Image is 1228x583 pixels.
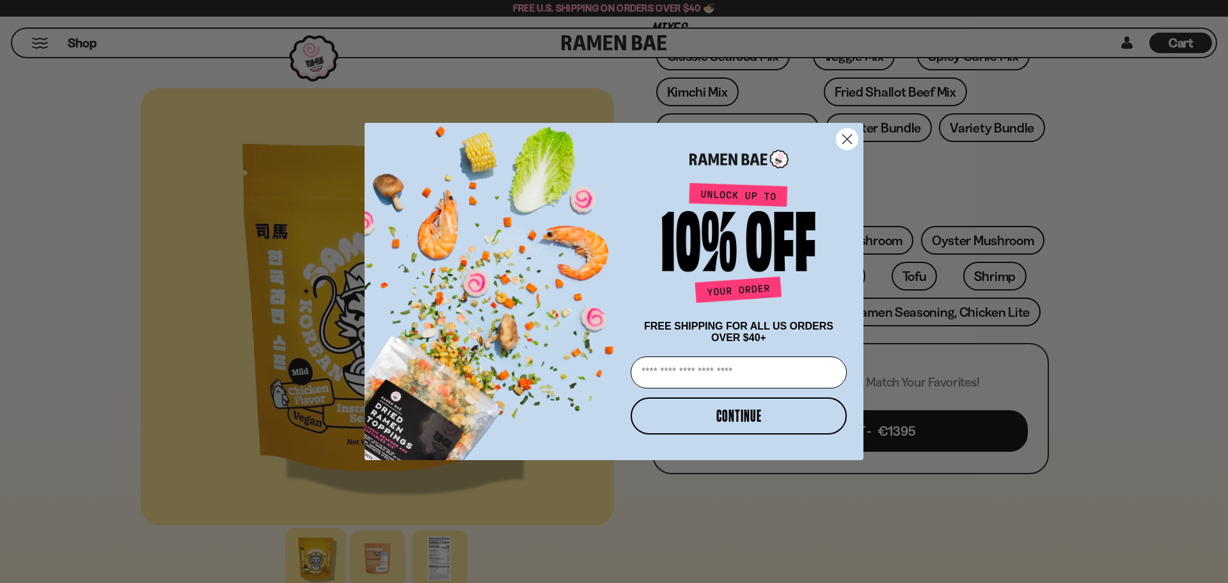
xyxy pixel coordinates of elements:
img: Unlock up to 10% off [659,182,819,308]
button: CONTINUE [631,397,847,435]
img: ce7035ce-2e49-461c-ae4b-8ade7372f32c.png [365,112,626,460]
span: FREE SHIPPING FOR ALL US ORDERS OVER $40+ [644,321,833,343]
button: Close dialog [836,128,858,150]
img: Ramen Bae Logo [689,148,789,170]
